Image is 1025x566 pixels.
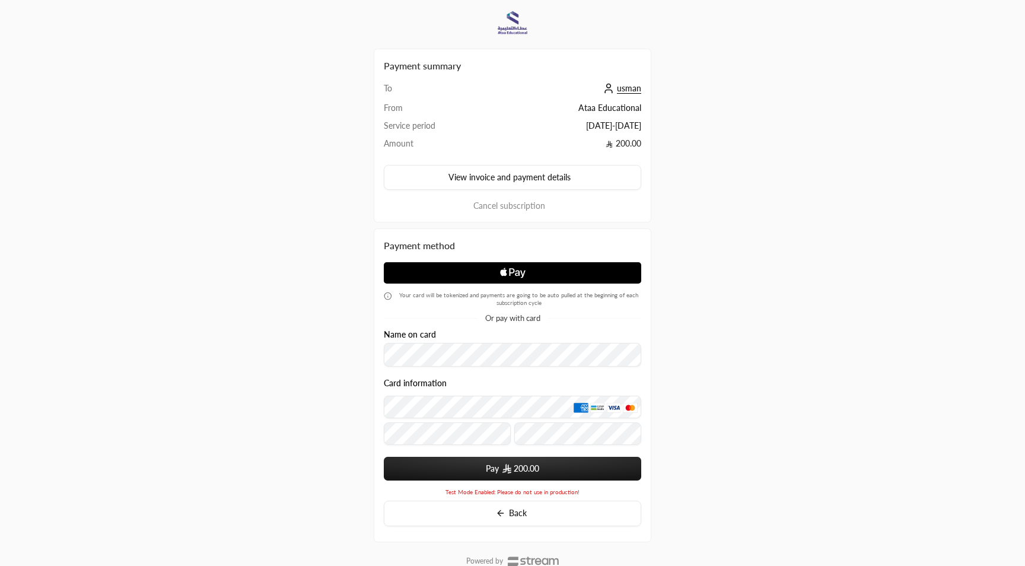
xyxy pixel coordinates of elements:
h2: Payment summary [384,59,641,73]
label: Name on card [384,330,436,339]
div: Payment method [384,239,641,253]
div: Card information [384,379,641,449]
span: Your card will be tokenized and payments are going to be auto pulled at the beginning of each sub... [397,291,641,307]
td: Ataa Educational [500,102,641,120]
td: To [384,82,500,102]
img: MADA [590,403,604,412]
img: Visa [607,403,621,412]
img: SAR [502,464,511,474]
span: Or pay with card [485,314,540,322]
td: Amount [384,138,500,155]
input: Expiry date [384,422,511,445]
td: From [384,102,500,120]
span: usman [617,83,641,94]
td: Service period [384,120,500,138]
button: View invoice and payment details [384,165,641,190]
img: Company Logo [496,7,529,39]
div: Name on card [384,330,641,367]
img: AMEX [574,403,588,412]
td: 200.00 [500,138,641,155]
span: Back [509,508,527,518]
input: Credit Card [384,396,641,418]
a: usman [600,83,641,93]
button: Cancel subscription [384,199,641,212]
span: 200.00 [514,463,539,475]
input: CVC [514,422,641,445]
span: Test Mode Enabled: Please do not use in production! [445,488,580,496]
p: Powered by [466,557,503,566]
img: MasterCard [623,403,637,412]
td: [DATE] - [DATE] [500,120,641,138]
button: Pay SAR200.00 [384,457,641,481]
legend: Card information [384,379,641,388]
button: Back [384,501,641,526]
